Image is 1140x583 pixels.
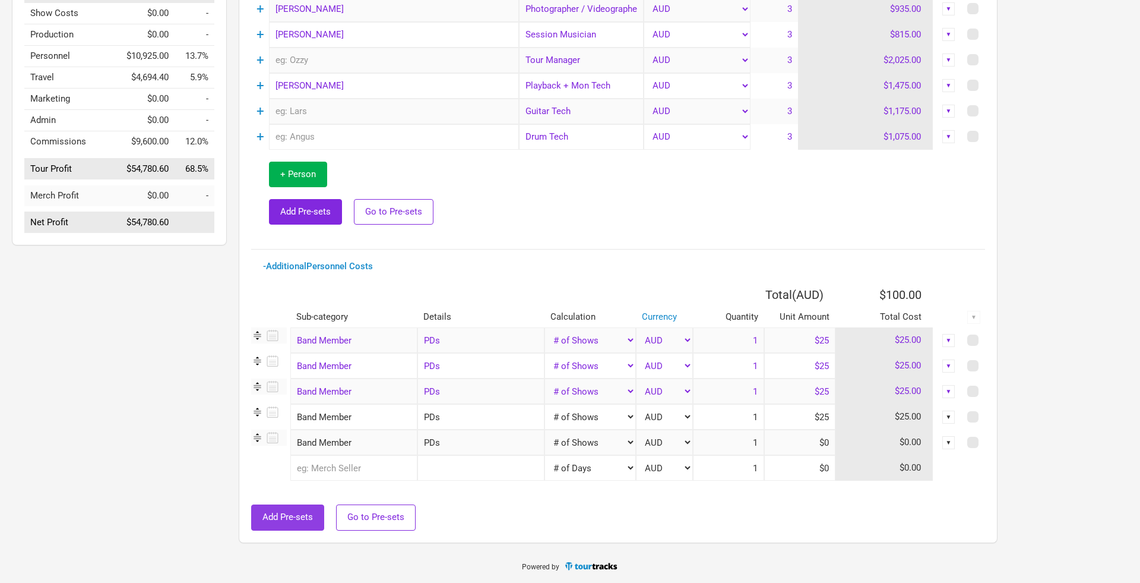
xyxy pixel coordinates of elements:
td: Marketing [24,89,120,110]
td: Travel [24,67,120,89]
img: Re-order [251,406,264,418]
button: Go to Pre-sets [354,199,433,225]
div: Tour Manager [519,48,644,73]
a: + [256,1,264,17]
td: $1,475.00 [798,73,933,99]
td: $9,600.00 [120,131,175,153]
th: $100.00 [835,283,933,307]
td: Admin as % of Tour Income [175,110,214,131]
td: Production [24,24,120,46]
div: Session Musician [519,22,644,48]
span: Go to Pre-sets [365,206,422,217]
div: ▼ [942,53,955,67]
td: Personnel as % of Tour Income [175,46,214,67]
a: + [256,27,264,42]
div: ▼ [942,436,955,449]
button: Go to Pre-sets [336,505,416,530]
td: 3 [750,99,798,124]
td: Commissions as % of Tour Income [175,131,214,153]
td: 3 [750,73,798,99]
div: Band Member [290,404,417,430]
input: Cost per show [764,353,835,379]
td: Tour Profit as % of Tour Income [175,158,214,179]
span: Add Pre-sets [280,206,331,217]
td: $25.00 [835,404,933,430]
td: $2,025.00 [798,48,933,73]
input: Cost per show [764,379,835,404]
a: + [256,129,264,144]
td: $0.00 [120,3,175,24]
td: $815.00 [798,22,933,48]
td: Show Costs [24,3,120,24]
input: PDs [417,353,544,379]
td: Marketing as % of Tour Income [175,89,214,110]
div: Band Member [290,327,417,353]
a: - Additional Personnel Costs [263,261,373,272]
span: Add Pre-sets [262,512,313,522]
button: + Person [269,162,327,187]
a: + [256,52,264,68]
div: ▼ [967,311,980,324]
td: $1,075.00 [798,124,933,150]
a: + [256,103,264,119]
img: Re-order [251,431,264,444]
td: $0.00 [120,89,175,110]
input: Cost per show [764,430,835,455]
div: Band Member [290,353,417,379]
div: ▼ [942,2,955,15]
input: eg: Lars [269,99,519,124]
input: PDs [417,327,544,353]
span: Powered by [522,562,559,571]
td: $0.00 [835,430,933,455]
div: ▼ [942,130,955,143]
td: Show Costs as % of Tour Income [175,3,214,24]
div: ▼ [942,79,955,92]
span: Go to Pre-sets [347,512,404,522]
th: Calculation [544,307,636,327]
input: eg: Angus [269,124,519,150]
input: PDs [417,404,544,430]
td: Merch Profit [24,185,120,206]
td: $54,780.60 [120,158,175,179]
div: ▼ [942,28,955,41]
td: 3 [750,22,798,48]
td: $25.00 [835,353,933,379]
td: $0.00 [120,24,175,46]
td: $0.00 [835,455,933,481]
div: ▼ [942,334,955,347]
td: Personnel [24,46,120,67]
a: + [256,78,264,93]
th: Quantity [693,307,764,327]
input: PDs [417,430,544,455]
td: $0.00 [120,185,175,206]
td: $54,780.60 [120,212,175,234]
input: eg: John [269,73,519,99]
td: Tour Profit [24,158,120,179]
div: Band Member [290,379,417,404]
td: Commissions [24,131,120,153]
span: + Person [280,169,316,179]
img: Re-order [251,380,264,393]
td: 3 [750,48,798,73]
td: Net Profit [24,212,120,234]
a: Currency [642,311,677,322]
td: Admin [24,110,120,131]
div: ▼ [942,411,955,424]
div: ▼ [942,385,955,398]
td: Production as % of Tour Income [175,24,214,46]
button: Add Pre-sets [269,199,342,225]
td: $1,175.00 [798,99,933,124]
img: Re-order [251,355,264,367]
td: Net Profit as % of Tour Income [175,212,214,234]
input: eg: Merch Seller [290,455,417,481]
img: TourTracks [564,561,619,571]
input: Cost per day [764,455,835,481]
div: ▼ [942,105,955,118]
input: Cost per show [764,327,835,353]
div: Playback + Mon Tech [519,73,644,99]
div: Band Member [290,430,417,455]
td: $10,925.00 [120,46,175,67]
input: PDs [417,379,544,404]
